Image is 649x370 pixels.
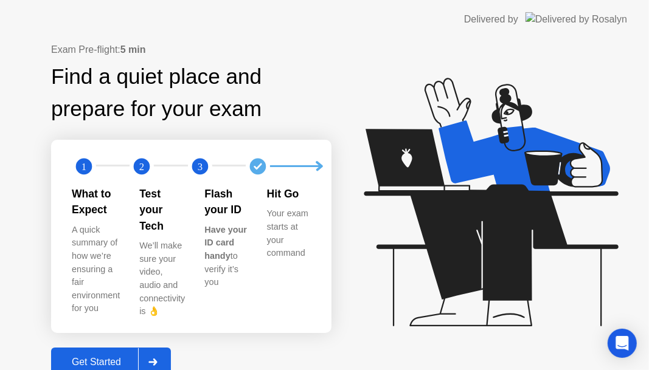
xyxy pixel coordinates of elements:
b: Have your ID card handy [204,225,247,261]
div: Your exam starts at your command [267,207,310,259]
img: Delivered by Rosalyn [526,12,627,26]
div: Test your Tech [139,186,185,234]
div: Hit Go [267,186,310,202]
div: Open Intercom Messenger [608,329,637,358]
div: Delivered by [464,12,518,27]
text: 3 [197,161,202,173]
div: We’ll make sure your video, audio and connectivity is 👌 [139,239,185,318]
b: 5 min [120,44,146,55]
div: A quick summary of how we’re ensuring a fair environment for you [72,224,120,315]
div: to verify it’s you [204,224,247,289]
div: Flash your ID [204,186,247,218]
div: What to Expect [72,186,120,218]
div: Find a quiet place and prepare for your exam [51,61,331,125]
text: 2 [139,161,144,173]
div: Get Started [55,357,138,368]
div: Exam Pre-flight: [51,43,331,57]
text: 1 [82,161,86,173]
